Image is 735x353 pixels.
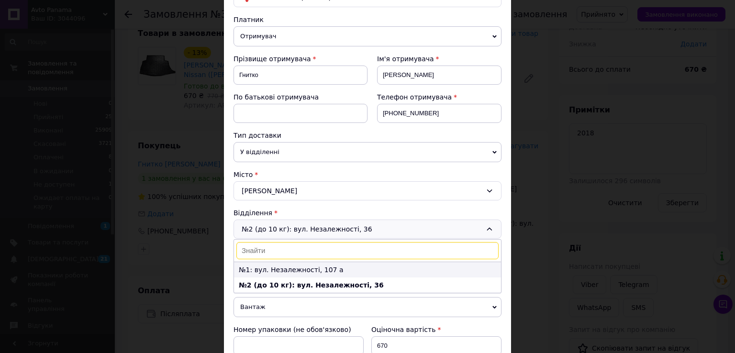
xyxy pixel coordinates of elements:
span: Телефон отримувача [377,93,452,101]
span: Вантаж [234,297,501,317]
div: №2 (до 10 кг): вул. Незалежності, 36 [234,220,501,239]
span: У відділенні [234,142,501,162]
input: +380 [377,104,501,123]
b: №2 (до 10 кг): вул. Незалежності, 36 [239,281,384,289]
input: Знайти [236,242,499,259]
div: [PERSON_NAME] [234,181,501,200]
span: Тип доставки [234,132,281,139]
span: По батькові отримувача [234,93,319,101]
span: Прізвище отримувача [234,55,311,63]
div: Місто [234,170,501,179]
span: Отримувач [234,26,501,46]
div: Оціночна вартість [371,325,501,334]
div: Відділення [234,208,501,218]
li: №1: вул. Незалежності, 107 а [234,262,501,277]
span: Платник [234,16,264,23]
div: Номер упаковки (не обов'язково) [234,325,364,334]
span: Ім'я отримувача [377,55,434,63]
